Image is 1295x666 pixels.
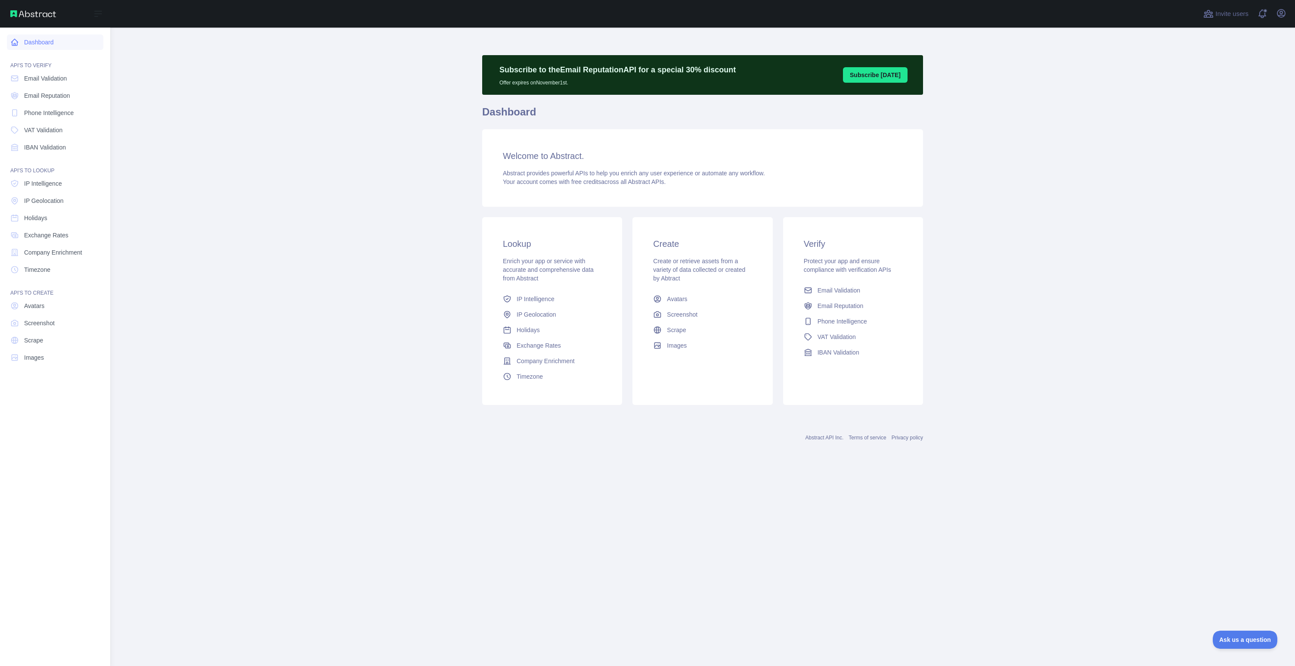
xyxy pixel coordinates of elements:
[24,179,62,188] span: IP Intelligence
[24,336,43,345] span: Scrape
[653,238,752,250] h3: Create
[7,227,103,243] a: Exchange Rates
[818,348,859,357] span: IBAN Validation
[499,322,605,338] a: Holidays
[24,143,66,152] span: IBAN Validation
[499,76,736,86] p: Offer expires on November 1st.
[1215,9,1249,19] span: Invite users
[818,333,856,341] span: VAT Validation
[804,258,891,273] span: Protect your app and ensure compliance with verification APIs
[571,178,601,185] span: free credits
[517,341,561,350] span: Exchange Rates
[7,176,103,191] a: IP Intelligence
[24,302,44,310] span: Avatars
[503,238,601,250] h3: Lookup
[818,286,860,295] span: Email Validation
[24,109,74,117] span: Phone Intelligence
[667,341,687,350] span: Images
[818,302,864,310] span: Email Reputation
[7,298,103,314] a: Avatars
[7,210,103,226] a: Holidays
[503,178,666,185] span: Your account comes with across all Abstract APIs.
[24,196,64,205] span: IP Geolocation
[503,258,594,282] span: Enrich your app or service with accurate and comprehensive data from Abstract
[24,126,62,134] span: VAT Validation
[503,150,902,162] h3: Welcome to Abstract.
[7,52,103,69] div: API'S TO VERIFY
[667,310,697,319] span: Screenshot
[653,258,745,282] span: Create or retrieve assets from a variety of data collected or created by Abtract
[499,291,605,307] a: IP Intelligence
[10,10,56,17] img: Abstract API
[7,262,103,277] a: Timezone
[818,317,867,326] span: Phone Intelligence
[499,353,605,369] a: Company Enrichment
[800,298,906,314] a: Email Reputation
[7,315,103,331] a: Screenshot
[7,193,103,209] a: IP Geolocation
[800,314,906,329] a: Phone Intelligence
[24,74,67,83] span: Email Validation
[499,338,605,353] a: Exchange Rates
[7,333,103,348] a: Scrape
[7,279,103,296] div: API'S TO CREATE
[800,283,906,298] a: Email Validation
[7,71,103,86] a: Email Validation
[806,435,844,441] a: Abstract API Inc.
[667,326,686,334] span: Scrape
[24,248,82,257] span: Company Enrichment
[503,170,765,177] span: Abstract provides powerful APIs to help you enrich any user experience or automate any workflow.
[499,369,605,384] a: Timezone
[24,353,44,362] span: Images
[7,34,103,50] a: Dashboard
[7,350,103,365] a: Images
[24,319,55,327] span: Screenshot
[892,435,923,441] a: Privacy policy
[7,122,103,138] a: VAT Validation
[650,322,755,338] a: Scrape
[482,105,923,126] h1: Dashboard
[800,329,906,345] a: VAT Validation
[804,238,902,250] h3: Verify
[7,157,103,174] div: API'S TO LOOKUP
[24,231,68,240] span: Exchange Rates
[7,140,103,155] a: IBAN Validation
[650,291,755,307] a: Avatars
[1202,7,1250,21] button: Invite users
[517,310,556,319] span: IP Geolocation
[499,307,605,322] a: IP Geolocation
[650,338,755,353] a: Images
[843,67,908,83] button: Subscribe [DATE]
[650,307,755,322] a: Screenshot
[667,295,687,303] span: Avatars
[24,91,70,100] span: Email Reputation
[24,265,50,274] span: Timezone
[517,372,543,381] span: Timezone
[7,245,103,260] a: Company Enrichment
[7,88,103,103] a: Email Reputation
[517,357,575,365] span: Company Enrichment
[1213,631,1278,649] iframe: Toggle Customer Support
[499,64,736,76] p: Subscribe to the Email Reputation API for a special 30 % discount
[849,435,886,441] a: Terms of service
[24,214,47,222] span: Holidays
[7,105,103,121] a: Phone Intelligence
[517,295,555,303] span: IP Intelligence
[517,326,540,334] span: Holidays
[800,345,906,360] a: IBAN Validation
